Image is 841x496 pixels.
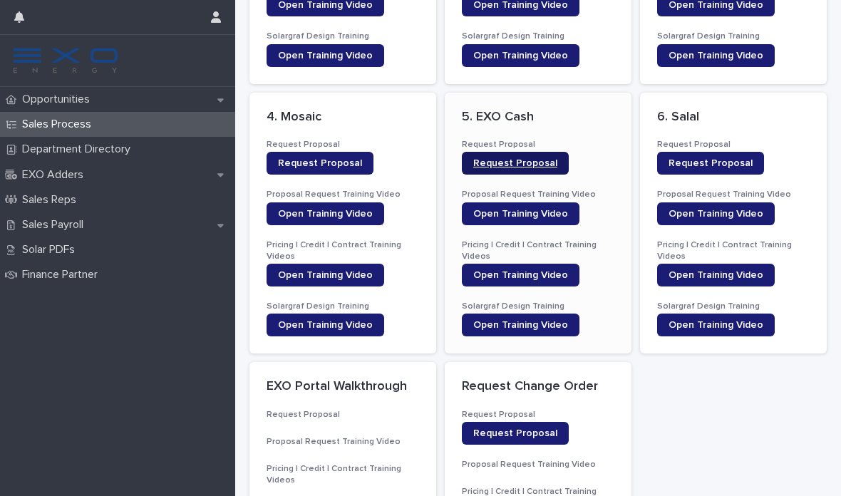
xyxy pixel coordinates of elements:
[657,31,810,42] h3: Solargraf Design Training
[462,314,579,336] a: Open Training Video
[669,320,763,330] span: Open Training Video
[11,46,120,75] img: FKS5r6ZBThi8E5hshIGi
[16,143,142,156] p: Department Directory
[669,270,763,280] span: Open Training Video
[16,93,101,106] p: Opportunities
[249,93,436,354] a: 4. MosaicRequest ProposalRequest ProposalProposal Request Training VideoOpen Training VideoPricin...
[267,239,419,262] h3: Pricing | Credit | Contract Training Videos
[462,239,614,262] h3: Pricing | Credit | Contract Training Videos
[267,463,419,486] h3: Pricing | Credit | Contract Training Videos
[462,139,614,150] h3: Request Proposal
[16,243,86,257] p: Solar PDFs
[267,436,419,448] h3: Proposal Request Training Video
[267,314,384,336] a: Open Training Video
[657,139,810,150] h3: Request Proposal
[16,193,88,207] p: Sales Reps
[462,152,569,175] a: Request Proposal
[473,320,568,330] span: Open Training Video
[16,168,95,182] p: EXO Adders
[473,158,557,168] span: Request Proposal
[669,209,763,219] span: Open Training Video
[657,301,810,312] h3: Solargraf Design Training
[657,110,810,125] p: 6. Salal
[462,379,614,395] p: Request Change Order
[657,239,810,262] h3: Pricing | Credit | Contract Training Videos
[267,31,419,42] h3: Solargraf Design Training
[267,379,419,395] p: EXO Portal Walkthrough
[267,110,419,125] p: 4. Mosaic
[267,409,419,420] h3: Request Proposal
[657,44,775,67] a: Open Training Video
[657,264,775,286] a: Open Training Video
[267,44,384,67] a: Open Training Video
[462,31,614,42] h3: Solargraf Design Training
[267,189,419,200] h3: Proposal Request Training Video
[267,301,419,312] h3: Solargraf Design Training
[462,110,614,125] p: 5. EXO Cash
[462,301,614,312] h3: Solargraf Design Training
[669,158,753,168] span: Request Proposal
[278,320,373,330] span: Open Training Video
[669,51,763,61] span: Open Training Video
[640,93,827,354] a: 6. SalalRequest ProposalRequest ProposalProposal Request Training VideoOpen Training VideoPricing...
[267,139,419,150] h3: Request Proposal
[16,268,109,281] p: Finance Partner
[278,51,373,61] span: Open Training Video
[473,270,568,280] span: Open Training Video
[462,264,579,286] a: Open Training Video
[462,409,614,420] h3: Request Proposal
[267,202,384,225] a: Open Training Video
[462,44,579,67] a: Open Training Video
[462,189,614,200] h3: Proposal Request Training Video
[473,428,557,438] span: Request Proposal
[278,270,373,280] span: Open Training Video
[657,152,764,175] a: Request Proposal
[462,459,614,470] h3: Proposal Request Training Video
[657,189,810,200] h3: Proposal Request Training Video
[657,314,775,336] a: Open Training Video
[445,93,631,354] a: 5. EXO CashRequest ProposalRequest ProposalProposal Request Training VideoOpen Training VideoPric...
[267,152,373,175] a: Request Proposal
[16,218,95,232] p: Sales Payroll
[267,264,384,286] a: Open Training Video
[278,209,373,219] span: Open Training Video
[473,209,568,219] span: Open Training Video
[462,202,579,225] a: Open Training Video
[657,202,775,225] a: Open Training Video
[278,158,362,168] span: Request Proposal
[473,51,568,61] span: Open Training Video
[16,118,103,131] p: Sales Process
[462,422,569,445] a: Request Proposal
